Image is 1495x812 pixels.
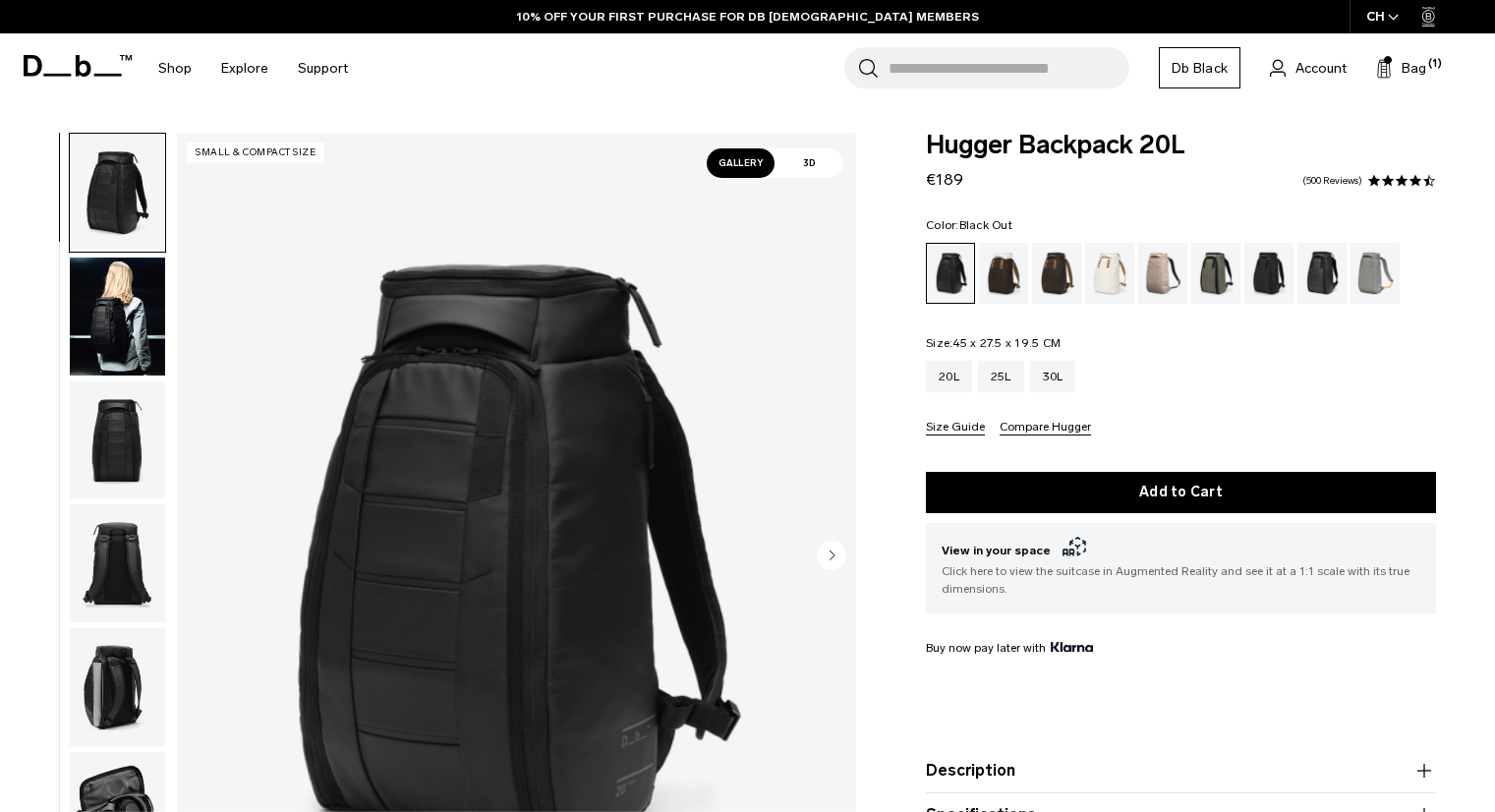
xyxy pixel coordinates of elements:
span: 45 x 27.5 x 19.5 CM [952,336,1061,350]
button: Bag (1) [1376,56,1426,80]
button: Compare Hugger [1000,421,1091,435]
a: Forest Green [1191,243,1240,304]
span: Hugger Backpack 20L [926,133,1436,158]
legend: Color: [926,219,1012,231]
button: Description [926,759,1436,783]
button: Add to Cart [926,472,1436,513]
a: Reflective Black [1297,243,1347,304]
a: 500 reviews [1302,176,1362,186]
a: 10% OFF YOUR FIRST PURCHASE FOR DB [DEMOGRAPHIC_DATA] MEMBERS [517,8,979,26]
a: Charcoal Grey [1244,243,1294,304]
button: Hugger Backpack 20L Black Out [69,257,166,377]
span: Account [1295,58,1347,79]
a: Fogbow Beige [1138,243,1187,304]
button: Hugger Backpack 20L Black Out [69,503,166,623]
img: Hugger Backpack 20L Black Out [70,504,165,622]
a: Espresso [1032,243,1081,304]
img: Hugger Backpack 20L Black Out [70,258,165,376]
legend: Size: [926,337,1061,349]
a: Oatmilk [1085,243,1134,304]
a: Account [1270,56,1347,80]
p: Small & Compact Size [187,143,324,163]
a: 25L [978,361,1024,392]
a: Sand Grey [1351,243,1400,304]
img: Hugger Backpack 20L Black Out [70,628,165,746]
span: Buy now pay later with [926,639,1093,657]
span: 3D [775,148,843,178]
img: Hugger Backpack 20L Black Out [70,134,165,252]
button: Hugger Backpack 20L Black Out [69,133,166,253]
a: Db Black [1159,47,1240,88]
span: View in your space [942,539,1420,562]
button: Hugger Backpack 20L Black Out [69,627,166,747]
nav: Main Navigation [144,33,363,103]
span: Black Out [959,218,1012,232]
span: Gallery [707,148,776,178]
a: 30L [1030,361,1076,392]
a: Support [298,33,348,103]
a: 20L [926,361,972,392]
a: Shop [158,33,192,103]
span: €189 [926,170,963,189]
a: Black Out [926,243,975,304]
button: Hugger Backpack 20L Black Out [69,380,166,500]
a: Cappuccino [979,243,1028,304]
span: Click here to view the suitcase in Augmented Reality and see it at a 1:1 scale with its true dime... [942,562,1420,598]
img: Hugger Backpack 20L Black Out [70,381,165,499]
a: Explore [221,33,268,103]
button: View in your space Click here to view the suitcase in Augmented Reality and see it at a 1:1 scale... [926,523,1436,613]
button: Next slide [817,540,846,573]
button: Size Guide [926,421,985,435]
img: {"height" => 20, "alt" => "Klarna"} [1051,642,1093,652]
span: (1) [1428,56,1442,73]
span: Bag [1402,58,1426,79]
